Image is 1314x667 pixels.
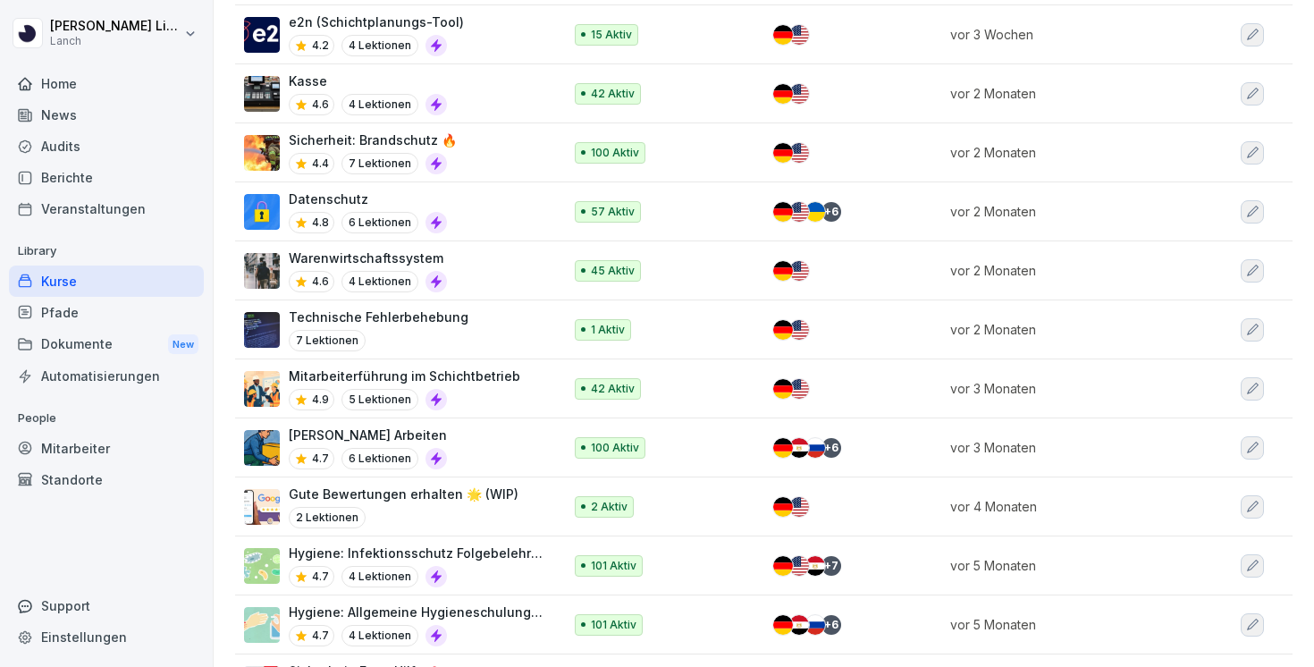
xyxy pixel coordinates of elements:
p: 4.6 [312,97,329,113]
img: de.svg [773,556,793,576]
p: 42 Aktiv [591,381,635,397]
img: de.svg [773,438,793,458]
p: vor 3 Wochen [950,25,1183,44]
img: jm518rej1bnj95drpwlgjsrc.png [244,371,280,407]
a: Pfade [9,297,204,328]
p: 101 Aktiv [591,617,636,633]
img: tgff07aey9ahi6f4hltuk21p.png [244,548,280,584]
p: 6 Lektionen [341,448,418,469]
p: 4.7 [312,569,329,585]
img: ua.svg [805,202,825,222]
div: Berichte [9,162,204,193]
p: Kasse [289,72,447,90]
p: 5 Lektionen [341,389,418,410]
p: Library [9,237,204,266]
p: Hygiene: Allgemeine Hygieneschulung (nach LHMV §4) [289,603,544,621]
a: Veranstaltungen [9,193,204,224]
p: 6 Lektionen [341,212,418,233]
p: 4.9 [312,392,329,408]
p: Datenschutz [289,190,447,208]
p: 4.2 [312,38,329,54]
a: News [9,99,204,131]
p: vor 4 Monaten [950,497,1183,516]
a: Automatisierungen [9,360,204,392]
img: iwscqm9zjbdjlq9atufjsuwv.png [244,489,280,525]
div: + 6 [821,438,841,458]
p: vor 2 Monaten [950,202,1183,221]
p: 100 Aktiv [591,145,639,161]
p: vor 2 Monaten [950,320,1183,339]
a: Home [9,68,204,99]
p: People [9,404,204,433]
img: us.svg [789,84,809,104]
img: us.svg [789,556,809,576]
a: Kurse [9,266,204,297]
p: [PERSON_NAME] Liebhold [50,19,181,34]
img: de.svg [773,25,793,45]
p: [PERSON_NAME] Arbeiten [289,426,447,444]
p: vor 5 Monaten [950,615,1183,634]
img: de.svg [773,84,793,104]
img: us.svg [789,202,809,222]
p: 2 Aktiv [591,499,628,515]
img: de.svg [773,615,793,635]
p: 57 Aktiv [591,204,635,220]
p: 4 Lektionen [341,94,418,115]
a: DokumenteNew [9,328,204,361]
img: de.svg [773,320,793,340]
img: gxsnf7ygjsfsmxd96jxi4ufn.png [244,607,280,643]
a: Einstellungen [9,621,204,653]
p: 7 Lektionen [289,330,366,351]
img: de.svg [773,497,793,517]
p: 7 Lektionen [341,153,418,174]
img: gp1n7epbxsf9lzaihqn479zn.png [244,194,280,230]
p: Mitarbeiterführung im Schichtbetrieb [289,367,520,385]
p: Sicherheit: Brandschutz 🔥 [289,131,457,149]
p: 100 Aktiv [591,440,639,456]
p: 4 Lektionen [341,35,418,56]
img: de.svg [773,202,793,222]
a: Mitarbeiter [9,433,204,464]
p: 4.4 [312,156,329,172]
img: rqk9zuyit2treb6bjhzcuekp.png [244,253,280,289]
img: eg.svg [789,438,809,458]
p: Technische Fehlerbehebung [289,308,468,326]
img: us.svg [789,379,809,399]
img: ru.svg [805,615,825,635]
p: 4 Lektionen [341,271,418,292]
p: vor 2 Monaten [950,84,1183,103]
p: 4.7 [312,451,329,467]
p: 4 Lektionen [341,566,418,587]
img: eg.svg [789,615,809,635]
img: de.svg [773,143,793,163]
div: Support [9,590,204,621]
p: vor 3 Monaten [950,438,1183,457]
p: 2 Lektionen [289,507,366,528]
p: vor 2 Monaten [950,261,1183,280]
a: Standorte [9,464,204,495]
p: Hygiene: Infektionsschutz Folgebelehrung (nach §43 IfSG) [289,544,544,562]
p: 42 Aktiv [591,86,635,102]
p: Gute Bewertungen erhalten 🌟 (WIP) [289,485,518,503]
p: Warenwirtschaftssystem [289,249,447,267]
div: Audits [9,131,204,162]
p: vor 5 Monaten [950,556,1183,575]
img: ru.svg [805,438,825,458]
img: us.svg [789,261,809,281]
p: 4.6 [312,274,329,290]
p: 4 Lektionen [341,625,418,646]
p: 15 Aktiv [591,27,632,43]
img: us.svg [789,320,809,340]
div: New [168,334,198,355]
img: us.svg [789,25,809,45]
div: + 6 [821,202,841,222]
div: + 7 [821,556,841,576]
p: Lanch [50,35,181,47]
